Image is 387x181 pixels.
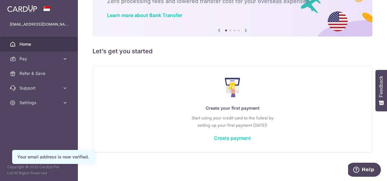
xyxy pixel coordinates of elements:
[19,85,60,91] span: Support
[17,154,89,160] div: Your email address is now verified.
[348,163,381,178] iframe: Opens a widget where you can find more information
[105,114,360,129] p: Start using your credit card to the fullest by setting up your first payment [DATE]!
[225,78,240,97] img: Make Payment
[378,76,384,97] span: Feedback
[19,100,60,106] span: Settings
[7,5,37,12] img: CardUp
[105,105,360,112] p: Create your first payment
[19,70,60,76] span: Refer & Save
[375,70,387,111] button: Feedback - Show survey
[214,135,251,141] a: Create payment
[19,56,60,62] span: Pay
[107,12,182,18] a: Learn more about Bank Transfer
[19,41,60,47] span: Home
[10,21,68,27] p: [EMAIL_ADDRESS][DOMAIN_NAME]
[92,46,372,56] h5: Let’s get you started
